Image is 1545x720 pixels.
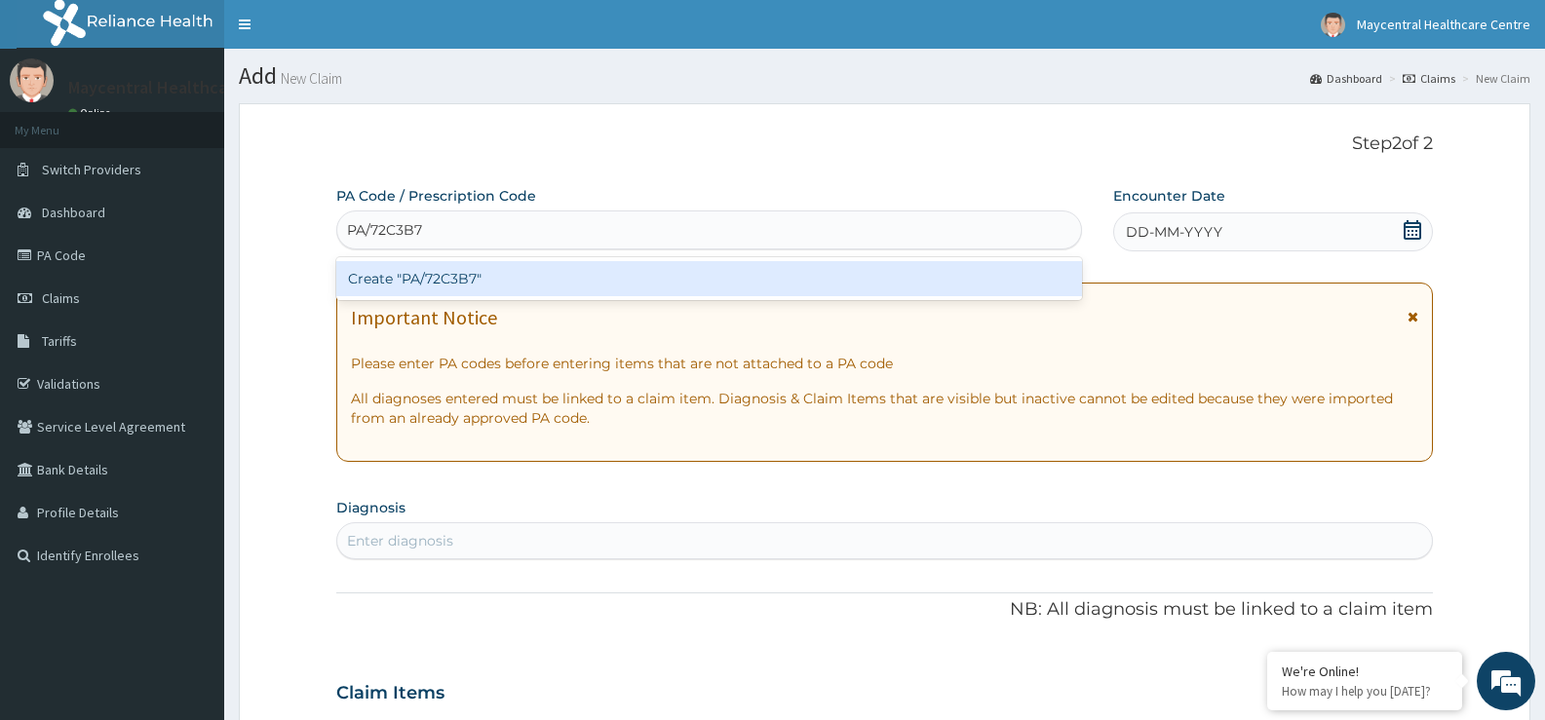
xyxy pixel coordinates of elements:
[1310,70,1382,87] a: Dashboard
[336,261,1082,296] div: Create "PA/72C3B7"
[239,63,1530,89] h1: Add
[351,307,497,328] h1: Important Notice
[1282,663,1448,680] div: We're Online!
[336,683,444,704] h3: Claim Items
[1403,70,1455,87] a: Claims
[336,498,406,517] label: Diagnosis
[42,204,105,221] span: Dashboard
[347,531,453,550] div: Enter diagnosis
[1457,70,1530,87] li: New Claim
[277,71,342,86] small: New Claim
[351,354,1418,373] p: Please enter PA codes before entering items that are not attached to a PA code
[1113,186,1225,206] label: Encounter Date
[68,79,299,96] p: Maycentral Healthcare Centre
[336,133,1433,155] p: Step 2 of 2
[42,289,80,307] span: Claims
[336,597,1433,623] p: NB: All diagnosis must be linked to a claim item
[68,106,115,120] a: Online
[42,161,141,178] span: Switch Providers
[113,228,269,425] span: We're online!
[42,332,77,350] span: Tariffs
[320,10,367,57] div: Minimize live chat window
[1357,16,1530,33] span: Maycentral Healthcare Centre
[336,186,536,206] label: PA Code / Prescription Code
[351,389,1418,428] p: All diagnoses entered must be linked to a claim item. Diagnosis & Claim Items that are visible bu...
[1282,683,1448,700] p: How may I help you today?
[101,109,328,134] div: Chat with us now
[10,58,54,102] img: User Image
[36,97,79,146] img: d_794563401_company_1708531726252_794563401
[1321,13,1345,37] img: User Image
[10,498,371,566] textarea: Type your message and hit 'Enter'
[1126,222,1222,242] span: DD-MM-YYYY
